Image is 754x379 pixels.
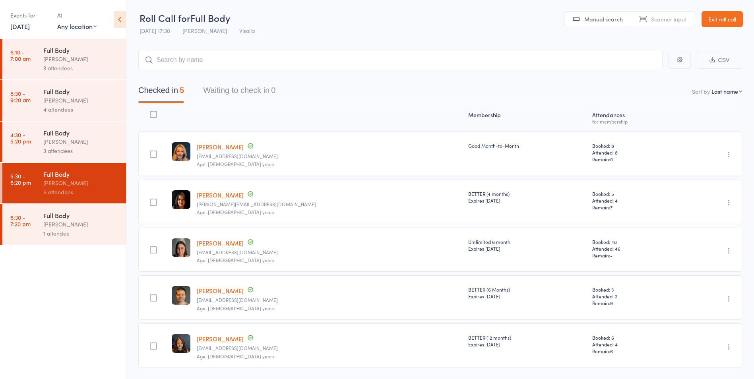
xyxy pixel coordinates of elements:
time: 8:30 - 9:20 am [10,90,31,103]
div: Expires [DATE] [468,245,586,252]
span: Remain: [592,348,676,354]
span: Age: [DEMOGRAPHIC_DATA] years [197,257,274,263]
span: Booked: 3 [592,286,676,293]
span: [DATE] 17:30 [140,27,170,35]
span: Attended: 46 [592,245,676,252]
div: 0 [271,86,275,95]
a: 4:30 -5:20 pmFull Body[PERSON_NAME]3 attendees [2,122,126,162]
a: Exit roll call [702,11,743,27]
span: Age: [DEMOGRAPHIC_DATA] years [197,160,274,167]
span: Roll Call for [140,11,190,24]
div: 3 attendees [43,64,119,73]
a: 5:30 -6:20 pmFull Body[PERSON_NAME]5 attendees [2,163,126,203]
span: 7 [610,204,613,211]
img: image1737835191.png [172,142,190,161]
div: BETTER (4 months) [468,190,586,204]
span: 6 [610,348,613,354]
a: 6:10 -7:00 amFull Body[PERSON_NAME]3 attendees [2,39,126,79]
div: 5 [180,86,184,95]
div: 1 attendee [43,229,119,238]
span: Attended: 4 [592,341,676,348]
span: [PERSON_NAME] [182,27,227,35]
time: 6:10 - 7:00 am [10,49,31,62]
img: image1754413696.png [172,334,190,353]
a: 6:30 -7:20 pmFull Body[PERSON_NAME]1 attendee [2,204,126,245]
div: [PERSON_NAME] [43,178,119,188]
span: Attended: 4 [592,197,676,204]
div: [PERSON_NAME] [43,137,119,146]
span: - [610,252,613,259]
span: Age: [DEMOGRAPHIC_DATA] years [197,209,274,215]
span: Remain: [592,156,676,162]
a: [PERSON_NAME] [197,239,244,247]
img: image1749496387.png [172,286,190,305]
div: Any location [57,22,97,31]
span: 0 [610,156,613,162]
div: BETTER (6 Months) [468,286,586,300]
a: [PERSON_NAME] [197,191,244,199]
div: Full Body [43,170,119,178]
div: Full Body [43,87,119,96]
span: Visalia [239,27,255,35]
img: image1747962656.png [172,238,190,257]
div: Umlimited 6 month [468,238,586,252]
span: Attended: 2 [592,293,676,300]
div: Full Body [43,211,119,220]
div: Expires [DATE] [468,341,586,348]
time: 6:30 - 7:20 pm [10,214,31,227]
div: Full Body [43,46,119,54]
span: Booked: 8 [592,142,676,149]
div: Atten­dances [589,107,679,128]
span: Manual search [584,15,623,23]
div: Events for [10,9,49,22]
button: Checked in5 [138,82,184,103]
div: At [57,9,97,22]
div: 4 attendees [43,105,119,114]
div: for membership [592,119,676,124]
div: Good Month-to-Month [468,142,586,149]
a: [DATE] [10,22,30,31]
small: Pam.carrillo3@gmail.com [197,201,462,207]
span: Booked: 48 [592,238,676,245]
a: 8:30 -9:20 amFull Body[PERSON_NAME]4 attendees [2,80,126,121]
time: 4:30 - 5:20 pm [10,131,31,144]
span: Full Body [190,11,230,24]
time: 5:30 - 6:20 pm [10,173,31,186]
small: angie_martinez578@yahoo.com [197,249,462,255]
span: Remain: [592,300,676,306]
input: Search by name [138,51,663,69]
div: [PERSON_NAME] [43,54,119,64]
div: 5 attendees [43,188,119,197]
button: CSV [697,52,742,69]
span: Remain: [592,252,676,259]
a: [PERSON_NAME] [197,286,244,295]
small: reddhero122@gmail.com [197,297,462,303]
span: Booked: 5 [592,190,676,197]
small: Armson918@yahoo.com [197,153,462,159]
div: 3 attendees [43,146,119,155]
div: Expires [DATE] [468,197,586,204]
span: Age: [DEMOGRAPHIC_DATA] years [197,305,274,311]
div: Last name [711,87,738,95]
span: Booked: 6 [592,334,676,341]
div: [PERSON_NAME] [43,220,119,229]
div: Full Body [43,128,119,137]
a: [PERSON_NAME] [197,143,244,151]
a: [PERSON_NAME] [197,335,244,343]
div: Expires [DATE] [468,293,586,300]
span: Scanner input [651,15,687,23]
span: Remain: [592,204,676,211]
div: Membership [465,107,589,128]
button: Waiting to check in0 [203,82,275,103]
span: Attended: 8 [592,149,676,156]
small: perlam2772@gmail.com [197,345,462,351]
div: [PERSON_NAME] [43,96,119,105]
div: BETTER (12 months) [468,334,586,348]
label: Sort by [692,87,710,95]
span: Age: [DEMOGRAPHIC_DATA] years [197,353,274,360]
span: 9 [610,300,613,306]
img: image1724788503.png [172,190,190,209]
